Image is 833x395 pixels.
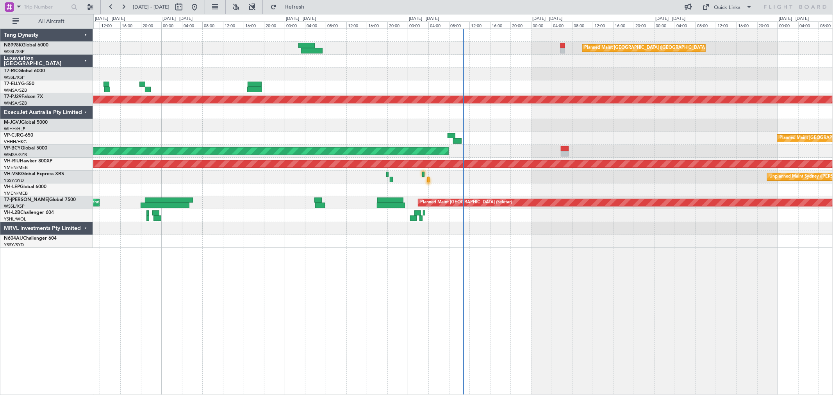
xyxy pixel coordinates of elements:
div: 16:00 [120,21,141,28]
div: 00:00 [285,21,305,28]
a: WMSA/SZB [4,100,27,106]
div: 20:00 [387,21,408,28]
div: 08:00 [449,21,470,28]
div: 20:00 [264,21,285,28]
div: 12:00 [223,21,244,28]
input: Trip Number [24,1,69,13]
span: T7-ELLY [4,82,21,86]
a: N604AUChallenger 604 [4,236,57,241]
a: YSSY/SYD [4,178,24,183]
button: Quick Links [699,1,756,13]
span: VH-LEP [4,185,20,189]
span: M-JGVJ [4,120,21,125]
div: [DATE] - [DATE] [656,16,686,22]
div: Quick Links [714,4,741,12]
a: VH-L2BChallenger 604 [4,210,54,215]
a: WMSA/SZB [4,87,27,93]
a: WMSA/SZB [4,152,27,158]
div: [DATE] - [DATE] [409,16,439,22]
a: YSHL/WOL [4,216,26,222]
a: T7-ELLYG-550 [4,82,34,86]
div: 00:00 [655,21,675,28]
div: [DATE] - [DATE] [162,16,193,22]
span: Refresh [278,4,311,10]
a: T7-[PERSON_NAME]Global 7500 [4,197,76,202]
span: N8998K [4,43,22,48]
div: 12:00 [469,21,490,28]
a: N8998KGlobal 6000 [4,43,48,48]
div: [DATE] - [DATE] [95,16,125,22]
a: WSSL/XSP [4,75,25,80]
a: VH-RIUHawker 800XP [4,159,52,164]
div: 00:00 [531,21,552,28]
span: VH-L2B [4,210,20,215]
div: [DATE] - [DATE] [286,16,316,22]
div: 00:00 [161,21,182,28]
div: 08:00 [572,21,593,28]
span: VH-VSK [4,172,21,176]
div: 20:00 [634,21,655,28]
span: T7-PJ29 [4,94,21,99]
a: YSSY/SYD [4,242,24,248]
div: 16:00 [367,21,387,28]
div: 04:00 [305,21,326,28]
a: T7-PJ29Falcon 7X [4,94,43,99]
span: VP-BCY [4,146,21,151]
div: 04:00 [428,21,449,28]
div: 00:00 [408,21,428,28]
div: 04:00 [182,21,203,28]
span: VP-CJR [4,133,20,138]
div: [DATE] - [DATE] [532,16,562,22]
div: 16:00 [490,21,511,28]
a: T7-RICGlobal 6000 [4,69,45,73]
span: T7-RIC [4,69,18,73]
div: 16:00 [613,21,634,28]
div: 12:00 [716,21,737,28]
a: VHHH/HKG [4,139,27,145]
div: 12:00 [100,21,120,28]
div: 20:00 [510,21,531,28]
div: 16:00 [737,21,757,28]
button: All Aircraft [9,15,85,28]
a: WSSL/XSP [4,203,25,209]
div: 04:00 [552,21,573,28]
div: Planned Maint [GEOGRAPHIC_DATA] ([GEOGRAPHIC_DATA] Intl) [585,42,715,54]
div: 20:00 [141,21,162,28]
div: [DATE] - [DATE] [779,16,809,22]
div: 08:00 [696,21,716,28]
div: 12:00 [593,21,614,28]
div: 04:00 [798,21,819,28]
a: VP-BCYGlobal 5000 [4,146,47,151]
a: VH-LEPGlobal 6000 [4,185,46,189]
a: VP-CJRG-650 [4,133,33,138]
span: VH-RIU [4,159,20,164]
div: 08:00 [326,21,346,28]
a: WSSL/XSP [4,49,25,55]
button: Refresh [267,1,314,13]
div: 12:00 [346,21,367,28]
span: N604AU [4,236,23,241]
a: YMEN/MEB [4,190,28,196]
a: VH-VSKGlobal Express XRS [4,172,64,176]
a: YMEN/MEB [4,165,28,171]
div: Planned Maint [GEOGRAPHIC_DATA] (Seletar) [420,197,512,208]
div: 00:00 [778,21,798,28]
div: 08:00 [202,21,223,28]
a: M-JGVJGlobal 5000 [4,120,48,125]
a: WIHH/HLP [4,126,25,132]
div: 16:00 [244,21,264,28]
span: [DATE] - [DATE] [133,4,169,11]
span: All Aircraft [20,19,82,24]
div: 20:00 [757,21,778,28]
span: T7-[PERSON_NAME] [4,197,49,202]
div: 04:00 [675,21,696,28]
